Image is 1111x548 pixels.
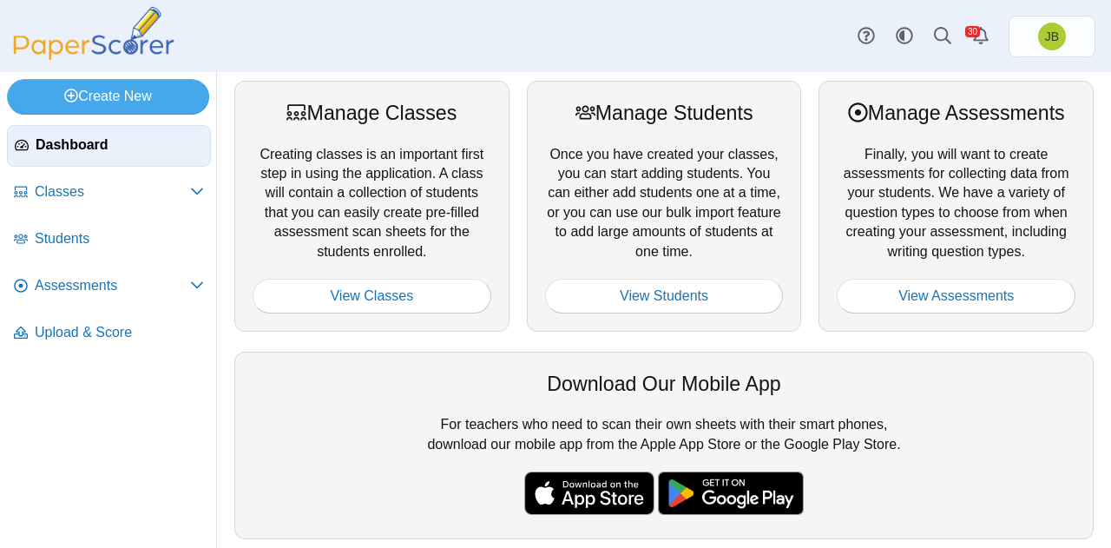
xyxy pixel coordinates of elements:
img: PaperScorer [7,7,181,60]
span: Dashboard [36,135,203,155]
a: Create New [7,79,209,114]
a: PaperScorer [7,48,181,63]
a: Classes [7,172,211,214]
span: Assessments [35,276,190,295]
div: Creating classes is an important first step in using the application. A class will contain a coll... [234,81,509,332]
span: Classes [35,182,190,201]
a: Dashboard [7,125,211,167]
div: Finally, you will want to create assessments for collecting data from your students. We have a va... [818,81,1094,332]
span: Joel Boyd [1038,23,1066,50]
img: apple-store-badge.svg [524,472,654,515]
span: Joel Boyd [1045,30,1059,43]
a: View Assessments [837,279,1075,314]
div: For teachers who need to scan their own sheets with their smart phones, download our mobile app f... [234,352,1094,539]
img: google-play-badge.png [658,472,804,515]
div: Manage Assessments [837,99,1075,127]
div: Download Our Mobile App [253,370,1075,398]
a: Students [7,219,211,261]
div: Manage Classes [253,99,491,127]
a: View Students [545,279,784,314]
div: Manage Students [545,99,784,127]
span: Students [35,229,204,248]
span: Upload & Score [35,323,204,342]
a: Upload & Score [7,313,211,354]
a: View Classes [253,279,491,314]
a: Alerts [962,17,1000,56]
a: Joel Boyd [1009,16,1095,57]
a: Assessments [7,266,211,307]
div: Once you have created your classes, you can start adding students. You can either add students on... [527,81,802,332]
